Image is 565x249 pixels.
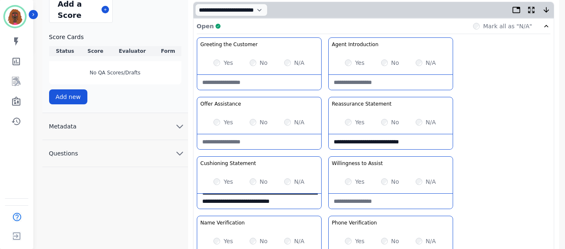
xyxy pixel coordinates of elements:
[294,178,305,186] label: N/A
[49,46,81,56] th: Status
[355,178,364,186] label: Yes
[175,121,185,131] svg: chevron down
[223,237,233,245] label: Yes
[260,118,268,126] label: No
[391,118,399,126] label: No
[223,118,233,126] label: Yes
[5,7,25,27] img: Bordered avatar
[332,101,392,107] h3: Reassurance Statement
[391,59,399,67] label: No
[426,237,436,245] label: N/A
[201,160,256,167] h3: Cushioning Statement
[42,149,85,158] span: Questions
[355,118,364,126] label: Yes
[294,118,305,126] label: N/A
[49,33,181,41] h3: Score Cards
[260,237,268,245] label: No
[260,59,268,67] label: No
[294,237,305,245] label: N/A
[260,178,268,186] label: No
[483,22,532,30] label: Mark all as "N/A"
[355,59,364,67] label: Yes
[81,46,110,56] th: Score
[42,140,188,167] button: Questions chevron down
[426,59,436,67] label: N/A
[332,160,383,167] h3: Willingness to Assist
[201,101,241,107] h3: Offer Assistance
[201,219,245,226] h3: Name Verification
[42,122,83,131] span: Metadata
[175,148,185,158] svg: chevron down
[294,59,305,67] label: N/A
[332,41,379,48] h3: Agent Introduction
[223,178,233,186] label: Yes
[332,219,377,226] h3: Phone Verification
[197,22,214,30] p: Open
[426,178,436,186] label: N/A
[201,41,258,48] h3: Greeting the Customer
[155,46,181,56] th: Form
[391,237,399,245] label: No
[391,178,399,186] label: No
[355,237,364,245] label: Yes
[49,61,181,84] div: No QA Scores/Drafts
[42,113,188,140] button: Metadata chevron down
[223,59,233,67] label: Yes
[426,118,436,126] label: N/A
[49,89,88,104] button: Add new
[110,46,155,56] th: Evaluator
